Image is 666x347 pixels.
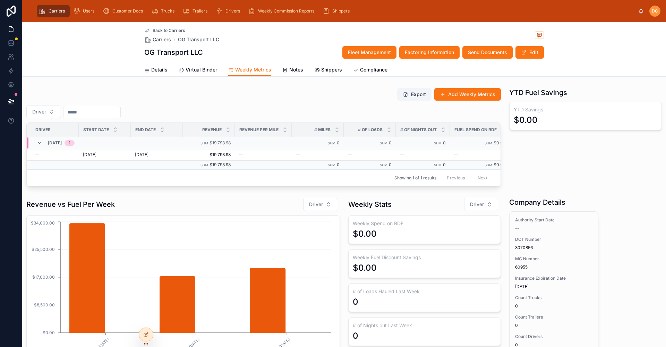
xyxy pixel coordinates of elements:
h3: Weekly Fuel Discount Savings [353,254,496,261]
span: Weekly Metrics [235,66,271,73]
a: -- [348,152,392,158]
div: 0 [353,296,358,307]
span: Compliance [360,66,387,73]
span: Shippers [321,66,342,73]
span: Shippers [332,8,350,14]
span: Insurance Expiration Date [515,276,592,281]
h1: Revenue vs Fuel Per Week [26,200,115,209]
span: -- [296,152,300,158]
tspan: $17,000.00 [32,274,55,280]
span: -- [348,152,352,158]
tspan: $8,500.00 [34,302,55,307]
span: 0 [443,140,446,145]
span: -- [400,152,404,158]
span: [DATE] [83,152,96,158]
small: Sum [200,163,208,167]
span: 0 [443,162,446,167]
a: -- [454,152,506,158]
span: -- [239,152,243,158]
small: Sum [485,141,492,145]
button: Select Button [464,198,498,211]
a: $19,793.98 [187,152,231,158]
button: Add Weekly Metrics [434,88,501,101]
tspan: $25,500.00 [32,247,55,252]
span: Carriers [49,8,65,14]
h1: YTD Fuel Savings [509,88,567,98]
span: 0 [337,162,340,167]
a: Shippers [321,5,355,17]
span: Revenue [202,127,222,133]
tspan: $34,000.00 [31,220,55,226]
span: Weekly Commission Reports [258,8,314,14]
span: Trailers [193,8,207,14]
span: Revenue Per Mile [239,127,279,133]
h3: # of Loads Hauled Last Week [353,288,496,295]
a: -- [35,152,75,158]
a: Details [144,64,168,77]
a: -- [296,152,340,158]
span: Start Date [83,127,109,133]
button: Fleet Management [342,46,396,59]
a: Weekly Metrics [228,64,271,77]
small: Sum [434,141,442,145]
span: 0 [515,303,592,309]
span: $0.00 [494,162,506,167]
a: Virtual Binder [179,64,217,77]
span: 60955 [515,264,592,270]
a: Drivers [214,5,245,17]
span: 0 [515,323,592,328]
a: Compliance [353,64,387,77]
a: Users [71,5,99,17]
div: $0.00 [353,228,377,239]
span: Driver [309,201,323,208]
span: $19,793.98 [210,140,231,145]
span: DOT Number [515,237,592,242]
span: MC Number [515,256,592,262]
button: Send Documents [462,46,513,59]
span: Customer Docs [112,8,143,14]
h3: Weekly Spend on RDF [353,220,496,227]
a: -- [400,152,446,158]
span: Authority Start Date [515,217,592,223]
a: Shippers [314,64,342,77]
span: 0 [337,140,340,145]
a: Notes [282,64,303,77]
button: Select Button [26,105,60,118]
a: Carriers [144,36,171,43]
span: Driver [470,201,484,208]
span: Driver [35,127,51,133]
small: Sum [328,163,335,167]
span: Carriers [153,36,171,43]
span: -- [454,152,458,158]
small: Sum [434,163,442,167]
span: Count Drivers [515,334,592,339]
a: Back to Carriers [144,28,185,33]
span: Drivers [225,8,240,14]
a: Carriers [37,5,70,17]
span: Fleet Management [348,49,391,56]
h3: # of Nights out Last Week [353,322,496,329]
a: [DATE] [83,152,127,158]
span: Users [83,8,94,14]
a: OG Transport LLC [178,36,219,43]
span: Factoring Information [405,49,454,56]
span: # of Nights Out [400,127,437,133]
a: Trucks [149,5,179,17]
small: Sum [485,163,492,167]
small: Sum [380,141,387,145]
span: $0.00 [494,140,506,145]
span: Driver [32,108,46,115]
span: # Miles [314,127,331,133]
div: $0.00 [514,115,538,126]
h3: YTD Savings [514,106,657,113]
small: Sum [328,141,335,145]
span: -- [515,226,519,231]
tspan: $0.00 [43,330,55,335]
small: Sum [200,141,208,145]
small: Sum [380,163,387,167]
span: DC [652,8,658,14]
span: Count Trailers [515,314,592,320]
span: Count Trucks [515,295,592,301]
